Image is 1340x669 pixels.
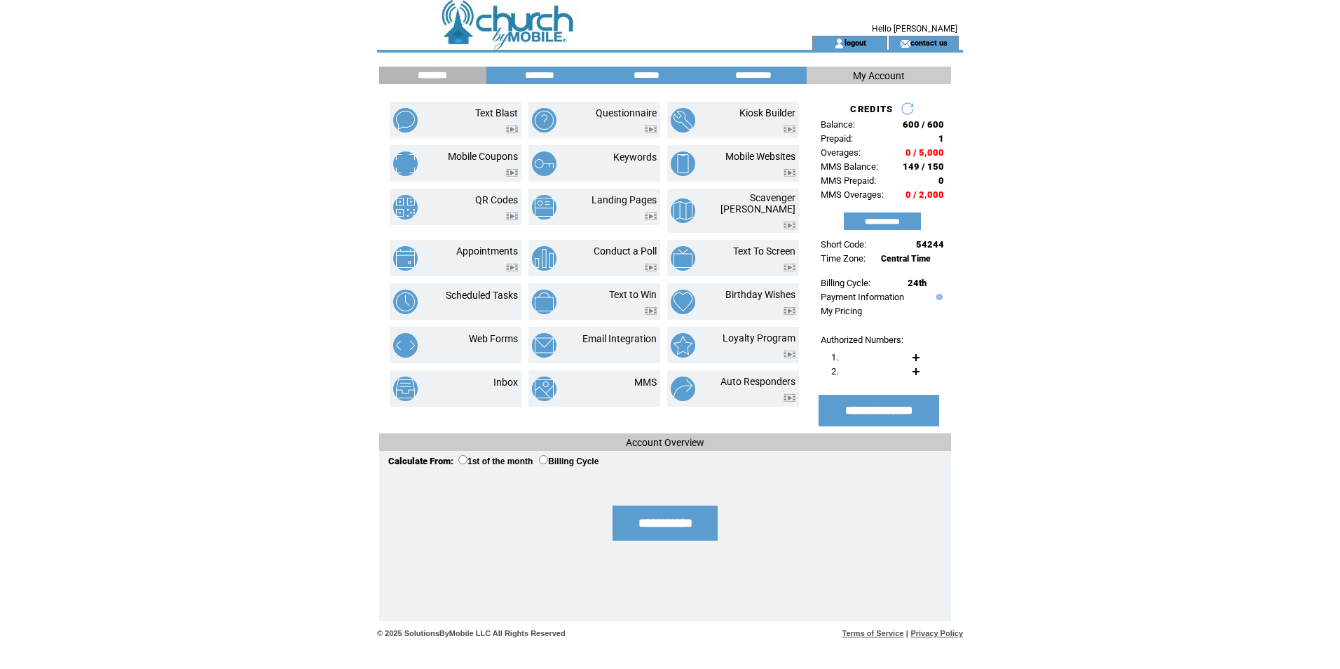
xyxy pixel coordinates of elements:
img: landing-pages.png [532,195,556,219]
span: CREDITS [850,104,893,114]
label: 1st of the month [458,457,533,466]
img: kiosk-builder.png [671,108,695,133]
a: My Pricing [821,306,862,316]
img: video.png [784,351,795,358]
span: | [906,629,908,637]
a: Payment Information [821,292,904,302]
span: 1 [938,133,944,144]
img: video.png [645,307,657,315]
img: appointments.png [393,246,418,271]
img: mms.png [532,377,556,401]
span: MMS Overages: [821,189,884,200]
img: text-blast.png [393,108,418,133]
span: Calculate From: [388,456,453,466]
a: Scheduled Tasks [446,290,518,301]
span: © 2025 SolutionsByMobile LLC All Rights Reserved [377,629,566,637]
span: MMS Balance: [821,161,878,172]
img: text-to-win.png [532,290,556,314]
a: Web Forms [469,333,518,344]
span: 0 / 5,000 [905,147,944,158]
img: keywords.png [532,151,556,176]
span: 0 / 2,000 [905,189,944,200]
a: Mobile Websites [725,151,795,162]
img: video.png [784,126,795,133]
span: 0 [938,175,944,186]
img: video.png [784,307,795,315]
a: MMS [634,377,657,388]
img: qr-codes.png [393,195,418,219]
a: Inbox [493,377,518,388]
a: logout [845,38,866,47]
span: MMS Prepaid: [821,175,876,186]
a: Text To Screen [733,245,795,257]
img: video.png [645,126,657,133]
img: video.png [784,264,795,271]
img: web-forms.png [393,333,418,358]
img: video.png [784,394,795,402]
span: 24th [908,278,927,288]
img: contact_us_icon.gif [900,38,910,49]
span: Balance: [821,119,855,130]
label: Billing Cycle [539,457,599,466]
span: Account Overview [626,437,704,448]
img: birthday-wishes.png [671,290,695,314]
img: scheduled-tasks.png [393,290,418,314]
a: Keywords [613,151,657,163]
input: 1st of the month [458,455,467,464]
img: video.png [506,169,518,177]
a: QR Codes [475,194,518,205]
a: Birthday Wishes [725,289,795,300]
img: video.png [506,264,518,271]
a: Questionnaire [596,107,657,119]
img: scavenger-hunt.png [671,198,695,223]
span: My Account [853,70,905,81]
span: 1. [831,352,838,363]
img: inbox.png [393,377,418,401]
a: Privacy Policy [910,629,963,637]
img: mobile-websites.png [671,151,695,176]
img: account_icon.gif [834,38,845,49]
img: help.gif [933,294,943,300]
img: questionnaire.png [532,108,556,133]
a: Text to Win [609,289,657,300]
span: Authorized Numbers: [821,334,903,345]
span: Overages: [821,147,861,158]
span: Central Time [881,254,931,264]
span: 600 / 600 [903,119,944,130]
a: contact us [910,38,948,47]
img: loyalty-program.png [671,333,695,358]
a: Auto Responders [720,376,795,387]
span: 149 / 150 [903,161,944,172]
img: mobile-coupons.png [393,151,418,176]
span: Prepaid: [821,133,853,144]
span: 54244 [916,239,944,250]
a: Loyalty Program [723,332,795,344]
a: Scavenger [PERSON_NAME] [720,192,795,215]
a: Text Blast [475,107,518,119]
input: Billing Cycle [539,455,548,464]
span: 2. [831,366,838,377]
a: Email Integration [582,333,657,344]
img: video.png [506,126,518,133]
img: auto-responders.png [671,377,695,401]
a: Appointments [456,245,518,257]
span: Time Zone: [821,253,866,264]
a: Terms of Service [842,629,904,637]
span: Billing Cycle: [821,278,870,288]
a: Landing Pages [592,194,657,205]
img: video.png [645,264,657,271]
img: video.png [784,169,795,177]
img: email-integration.png [532,333,556,358]
span: Short Code: [821,239,866,250]
a: Mobile Coupons [448,151,518,162]
img: video.png [645,212,657,220]
a: Conduct a Poll [594,245,657,257]
img: text-to-screen.png [671,246,695,271]
img: video.png [506,212,518,220]
img: conduct-a-poll.png [532,246,556,271]
a: Kiosk Builder [739,107,795,119]
span: Hello [PERSON_NAME] [872,24,957,34]
img: video.png [784,222,795,229]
